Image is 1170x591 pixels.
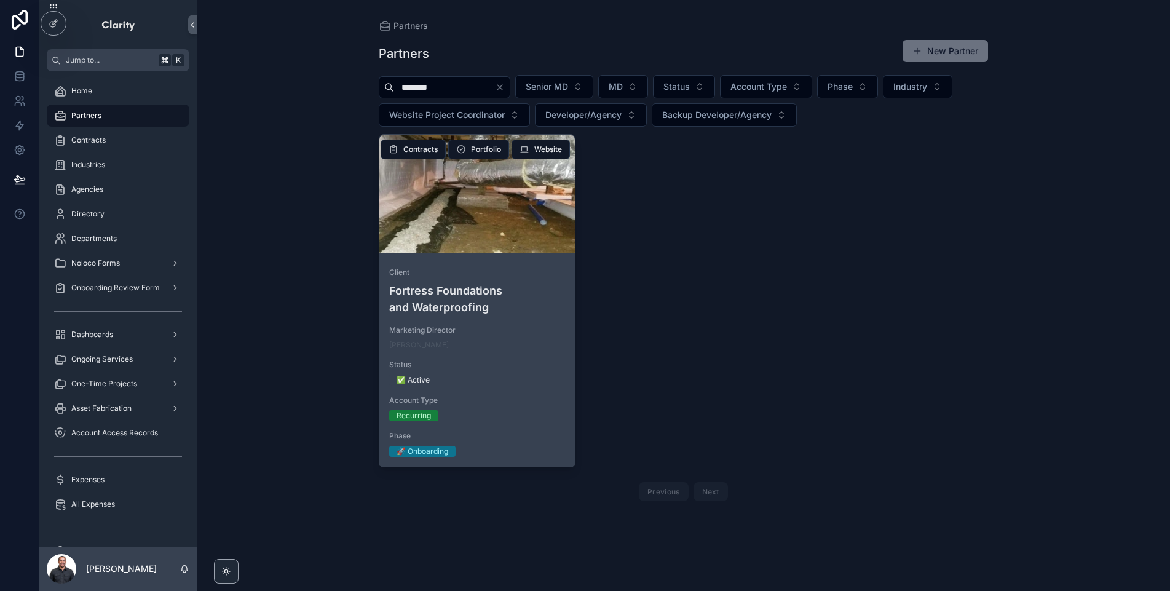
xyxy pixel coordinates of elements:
span: Departments [71,234,117,244]
div: ✅ Active [397,375,430,386]
a: Directory [47,203,189,225]
span: Expenses [71,475,105,485]
span: Status [389,360,565,370]
a: Ongoing Services [47,348,189,370]
a: Industries [47,154,189,176]
a: All Expenses [47,493,189,515]
a: Home [47,80,189,102]
a: Dashboards [47,323,189,346]
span: Website Project Coordinator [389,109,505,121]
button: Website [512,140,570,159]
a: Partners [379,20,428,32]
a: Onboarding Review Form [47,277,189,299]
span: Senior MD [526,81,568,93]
span: Backup Developer/Agency [662,109,772,121]
span: Jump to... [66,55,154,65]
div: Recurring [397,410,431,421]
a: Departments [47,228,189,250]
span: Partners [71,111,101,121]
span: Home [71,86,92,96]
span: Developer/Agency [545,109,622,121]
a: Account Access Records [47,422,189,444]
button: Jump to...K [47,49,189,71]
button: New Partner [903,40,988,62]
div: scrollable content [39,71,197,547]
img: App logo [101,15,136,34]
button: Select Button [652,103,797,127]
button: Select Button [883,75,952,98]
span: Noloco Forms [71,258,120,268]
span: Status [663,81,690,93]
a: Agencies [47,178,189,200]
span: One-Time Projects [71,379,137,389]
span: My Forms [71,546,106,556]
span: MD [609,81,623,93]
button: Select Button [817,75,878,98]
span: K [173,55,183,65]
span: Contracts [403,145,438,154]
a: Asset Fabrication [47,397,189,419]
div: Crawl-Space-Encapsulation---Crawl-Space-Rehab-and-Repair-2025-06-20-at-2.07.20-PM.webp [379,135,575,253]
span: Website [534,145,562,154]
button: Select Button [653,75,715,98]
button: Clear [495,82,510,92]
a: Partners [47,105,189,127]
a: My Forms [47,540,189,562]
button: Select Button [515,75,593,98]
button: Select Button [535,103,647,127]
span: Dashboards [71,330,113,339]
a: Noloco Forms [47,252,189,274]
button: Select Button [598,75,648,98]
span: Client [389,268,565,277]
p: [PERSON_NAME] [86,563,157,575]
span: Portfolio [471,145,501,154]
span: All Expenses [71,499,115,509]
span: Asset Fabrication [71,403,132,413]
h1: Partners [379,45,429,62]
span: Industries [71,160,105,170]
span: Partners [393,20,428,32]
button: Contracts [381,140,446,159]
h4: Fortress Foundations and Waterproofing [389,282,565,315]
span: Contracts [71,135,106,145]
a: One-Time Projects [47,373,189,395]
span: Phase [389,431,565,441]
a: ClientFortress Foundations and WaterproofingMarketing Director[PERSON_NAME]Status✅ ActiveAccount ... [379,134,575,467]
button: Select Button [379,103,530,127]
div: 🚀 Onboarding [397,446,448,457]
span: Directory [71,209,105,219]
span: Onboarding Review Form [71,283,160,293]
a: Expenses [47,469,189,491]
span: Ongoing Services [71,354,133,364]
span: Account Access Records [71,428,158,438]
span: Phase [828,81,853,93]
span: Account Type [389,395,565,405]
a: [PERSON_NAME] [389,340,449,350]
a: Contracts [47,129,189,151]
span: Industry [893,81,927,93]
button: Portfolio [448,140,509,159]
span: Marketing Director [389,325,565,335]
button: Select Button [720,75,812,98]
span: Account Type [730,81,787,93]
span: Agencies [71,184,103,194]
